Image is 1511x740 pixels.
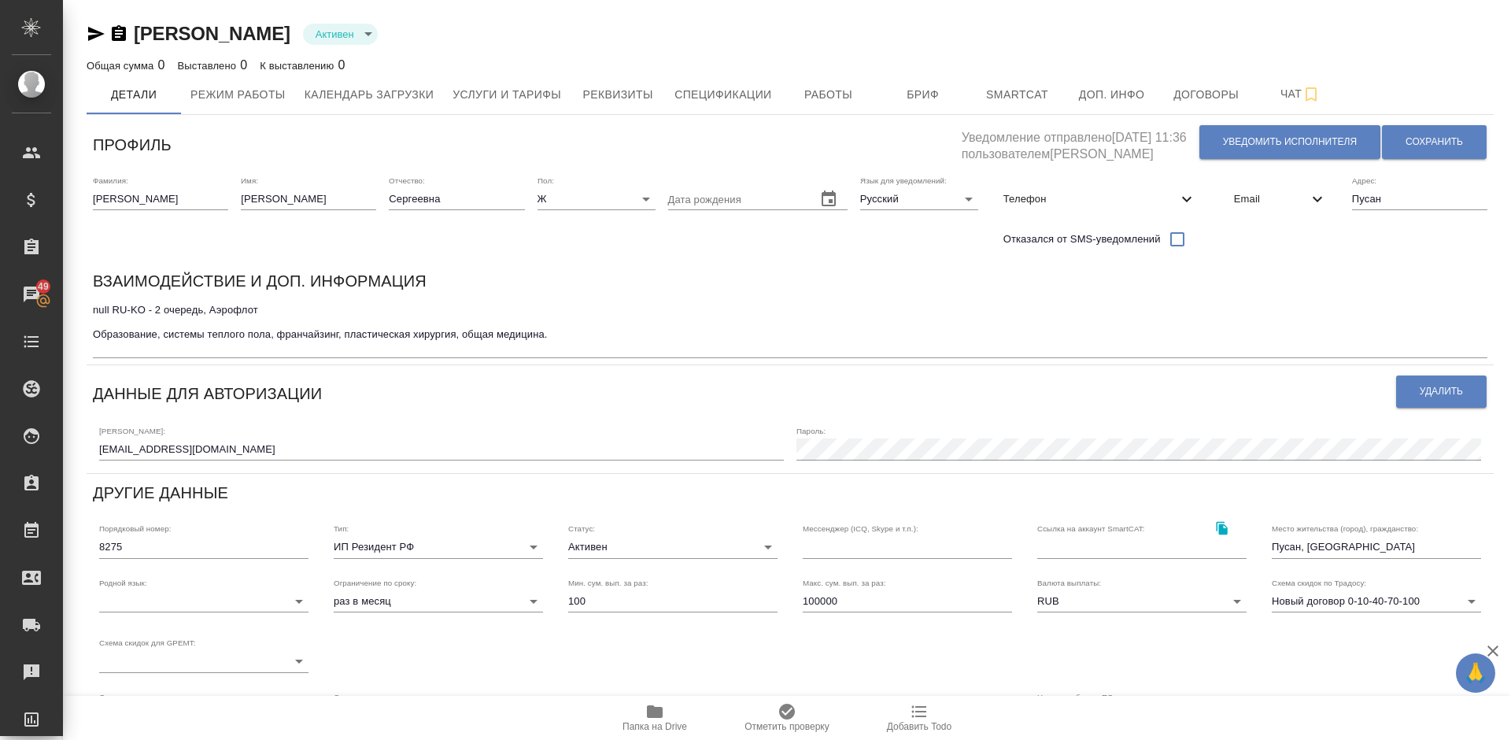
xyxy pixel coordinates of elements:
[96,85,172,105] span: Детали
[796,427,826,435] label: Пароль:
[853,696,985,740] button: Добавить Todo
[1037,693,1116,701] label: Навыки работы с ПО:
[538,188,656,210] div: Ж
[99,427,165,435] label: [PERSON_NAME]:
[580,85,656,105] span: Реквизиты
[1223,135,1357,149] span: Уведомить исполнителя
[991,182,1209,216] div: Телефон
[887,721,951,732] span: Добавить Todo
[1199,125,1380,159] button: Уведомить исполнителя
[4,275,59,314] a: 49
[589,696,721,740] button: Папка на Drive
[568,525,595,533] label: Статус:
[1396,376,1487,408] button: Удалить
[334,536,543,558] div: ИП Резидент РФ
[1003,191,1177,207] span: Телефон
[260,56,345,75] div: 0
[311,28,359,41] button: Активен
[334,579,416,586] label: Ограничение по сроку:
[1074,85,1150,105] span: Доп. инфо
[744,721,829,732] span: Отметить проверку
[623,721,687,732] span: Папка на Drive
[28,279,58,294] span: 49
[980,85,1055,105] span: Smartcat
[791,85,866,105] span: Работы
[87,24,105,43] button: Скопировать ссылку для ЯМессенджера
[1420,385,1463,398] span: Удалить
[885,85,961,105] span: Бриф
[1406,135,1463,149] span: Сохранить
[538,176,554,184] label: Пол:
[334,525,349,533] label: Тип:
[178,56,248,75] div: 0
[1037,590,1247,612] div: RUB
[1263,84,1339,104] span: Чат
[1272,579,1366,586] label: Схема скидок по Традосу:
[1003,231,1161,247] span: Отказался от SMS-уведомлений
[99,579,147,586] label: Родной язык:
[389,176,425,184] label: Отчество:
[1169,85,1244,105] span: Договоры
[453,85,561,105] span: Услуги и тарифы
[803,525,918,533] label: Мессенджер (ICQ, Skype и т.п.):
[178,60,241,72] p: Выставлено
[93,176,128,184] label: Фамилия:
[334,590,543,612] div: раз в месяц
[1456,653,1495,693] button: 🙏
[241,176,258,184] label: Имя:
[1037,525,1145,533] label: Ссылка на аккаунт SmartCAT:
[305,85,434,105] span: Календарь загрузки
[1382,125,1487,159] button: Сохранить
[93,304,1487,353] textarea: null RU-KO - 2 очередь, Аэрофлот Образование, системы теплого пола, франчайзинг, пластическая хир...
[1037,579,1101,586] label: Валюта выплаты:
[1234,191,1308,207] span: Email
[87,56,165,75] div: 0
[860,188,978,210] div: Русский
[962,121,1199,163] h5: Уведомление отправлено [DATE] 11:36 пользователем [PERSON_NAME]
[1272,525,1418,533] label: Место жительства (город), гражданство:
[1462,657,1489,690] span: 🙏
[87,60,157,72] p: Общая сумма
[99,525,171,533] label: Порядковый номер:
[99,639,196,647] label: Схема скидок для GPEMT:
[93,268,427,294] h6: Взаимодействие и доп. информация
[568,536,778,558] div: Активен
[1302,85,1321,104] svg: Подписаться
[568,579,648,586] label: Мин. сум. вып. за раз:
[303,24,378,45] div: Активен
[93,132,172,157] h6: Профиль
[803,579,886,586] label: Макс. сум. вып. за раз:
[334,693,430,701] label: Опыт в устных переводах:
[99,693,121,701] label: Опыт:
[860,176,947,184] label: Язык для уведомлений:
[93,480,228,505] h6: Другие данные
[93,381,322,406] h6: Данные для авторизации
[674,85,771,105] span: Спецификации
[260,60,338,72] p: К выставлению
[134,23,290,44] a: [PERSON_NAME]
[721,696,853,740] button: Отметить проверку
[1221,182,1339,216] div: Email
[190,85,286,105] span: Режим работы
[1352,176,1376,184] label: Адрес:
[1206,512,1238,544] button: Скопировать ссылку
[109,24,128,43] button: Скопировать ссылку
[1272,590,1481,612] div: Новый договор 0-10-40-70-100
